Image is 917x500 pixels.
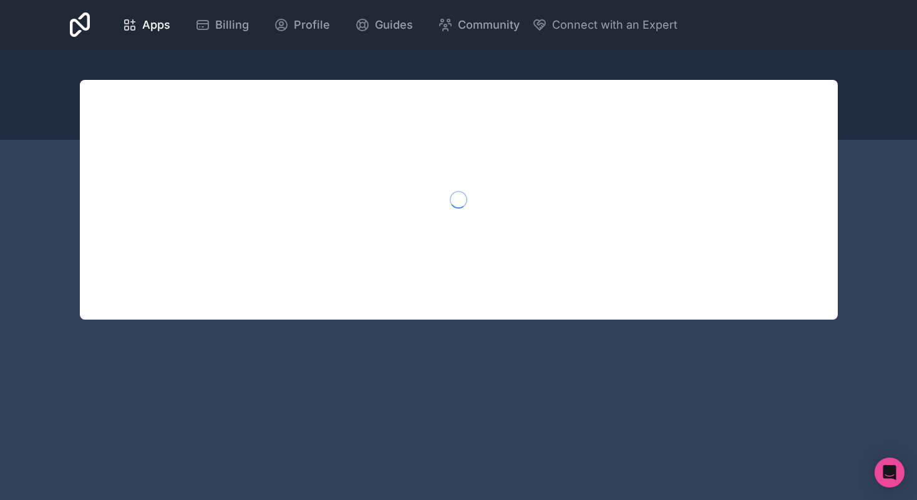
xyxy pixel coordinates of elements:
[428,11,530,39] a: Community
[552,16,677,34] span: Connect with an Expert
[142,16,170,34] span: Apps
[185,11,259,39] a: Billing
[345,11,423,39] a: Guides
[112,11,180,39] a: Apps
[264,11,340,39] a: Profile
[458,16,520,34] span: Community
[294,16,330,34] span: Profile
[375,16,413,34] span: Guides
[215,16,249,34] span: Billing
[875,458,905,488] div: Open Intercom Messenger
[532,16,677,34] button: Connect with an Expert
